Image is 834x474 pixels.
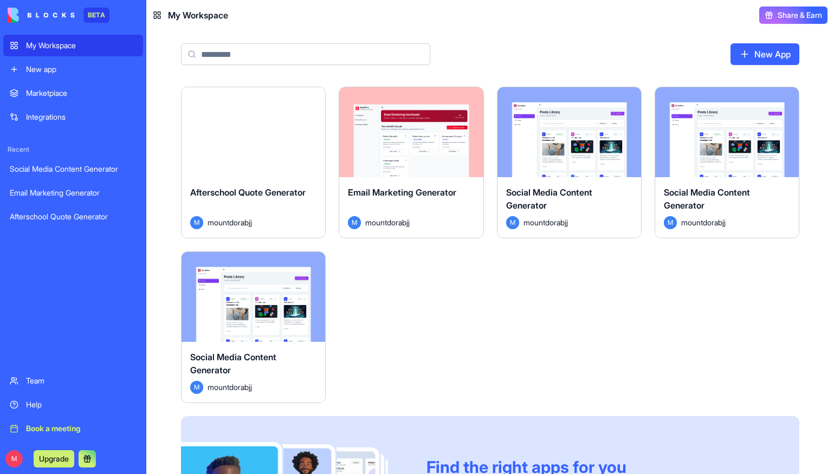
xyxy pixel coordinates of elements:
span: Social Media Content Generator [506,187,592,211]
a: Team [3,370,143,392]
a: Help [3,394,143,415]
span: Social Media Content Generator [190,352,276,375]
span: My Workspace [168,9,228,22]
div: My Workspace [26,40,137,51]
a: Afterschool Quote GeneratorMmountdorabjj [181,87,326,238]
div: BETA [83,8,109,23]
a: Afterschool Quote Generator [3,206,143,228]
div: Team [26,375,137,386]
span: M [190,216,203,229]
div: Help [26,399,137,410]
a: Upgrade [34,453,74,464]
a: New app [3,59,143,80]
span: Email Marketing Generator [348,187,456,198]
a: Social Media Content GeneratorMmountdorabjj [497,87,642,238]
div: Book a meeting [26,423,137,434]
a: Marketplace [3,82,143,104]
span: mountdorabjj [208,381,252,393]
span: Share & Earn [778,10,822,21]
a: BETA [8,8,109,23]
img: logo [8,8,75,23]
div: New app [26,64,137,75]
button: Share & Earn [759,7,827,24]
span: M [506,216,519,229]
a: Email Marketing GeneratorMmountdorabjj [339,87,483,238]
a: Integrations [3,106,143,128]
a: Social Media Content GeneratorMmountdorabjj [181,251,326,403]
a: Social Media Content GeneratorMmountdorabjj [655,87,799,238]
div: Social Media Content Generator [10,164,137,174]
div: Email Marketing Generator [10,187,137,198]
a: My Workspace [3,35,143,56]
span: mountdorabjj [523,217,568,228]
span: Recent [3,145,143,154]
a: Email Marketing Generator [3,182,143,204]
span: mountdorabjj [208,217,252,228]
span: M [190,381,203,394]
span: mountdorabjj [681,217,726,228]
div: Afterschool Quote Generator [10,211,137,222]
span: mountdorabjj [365,217,410,228]
a: Social Media Content Generator [3,158,143,180]
span: M [5,450,23,467]
span: M [664,216,677,229]
span: M [348,216,361,229]
button: Upgrade [34,450,74,467]
span: Afterschool Quote Generator [190,187,306,198]
div: Integrations [26,112,137,122]
a: New App [730,43,799,65]
a: Book a meeting [3,418,143,439]
div: Marketplace [26,88,137,99]
span: Social Media Content Generator [664,187,750,211]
